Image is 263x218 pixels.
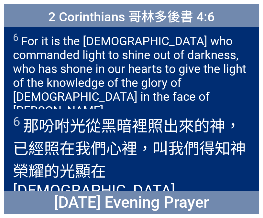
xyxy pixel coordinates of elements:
[48,6,215,25] span: 2 Corinthians 哥林多後書 4:6
[13,114,20,129] sup: 6
[13,32,18,44] sup: 6
[13,32,250,118] span: For it is the [DEMOGRAPHIC_DATA] who commanded light to shine out of darkness, who has shone in o...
